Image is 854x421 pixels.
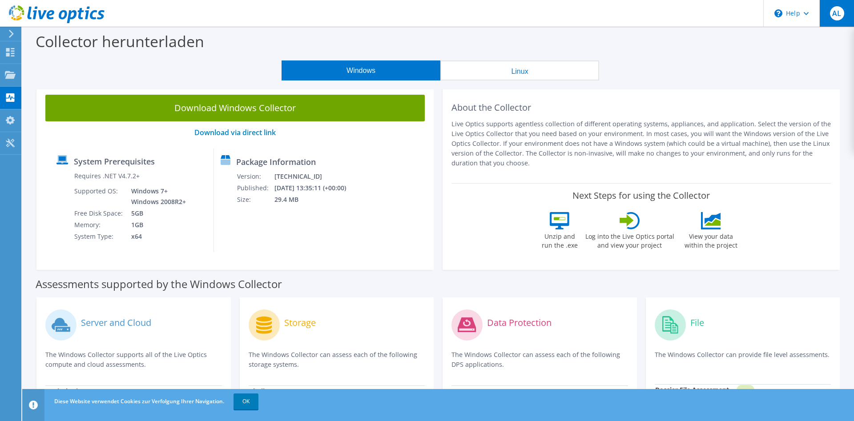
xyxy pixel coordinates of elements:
[125,219,188,231] td: 1GB
[774,9,782,17] svg: \n
[74,157,155,166] label: System Prerequisites
[249,387,288,395] strong: Clariion/VNX
[234,393,258,409] a: OK
[282,60,440,80] button: Windows
[36,280,282,289] label: Assessments supported by the Windows Collector
[237,171,274,182] td: Version:
[125,231,188,242] td: x64
[274,171,358,182] td: [TECHNICAL_ID]
[487,318,552,327] label: Data Protection
[572,190,710,201] label: Next Steps for using the Collector
[81,318,151,327] label: Server and Cloud
[249,350,425,369] p: The Windows Collector can assess each of the following storage systems.
[36,31,204,52] label: Collector herunterladen
[194,128,276,137] a: Download via direct link
[451,350,628,369] p: The Windows Collector can assess each of the following DPS applications.
[237,182,274,194] td: Published:
[830,6,844,20] span: AL
[690,318,704,327] label: File
[585,229,675,250] label: Log into the Live Optics portal and view your project
[451,102,831,113] h2: About the Collector
[540,229,580,250] label: Unzip and run the .exe
[274,182,358,194] td: [DATE] 13:35:11 (+00:00)
[125,185,188,208] td: Windows 7+ Windows 2008R2+
[452,387,476,395] strong: Avamar
[655,350,831,368] p: The Windows Collector can provide file level assessments.
[74,231,125,242] td: System Type:
[236,157,316,166] label: Package Information
[125,208,188,219] td: 5GB
[74,219,125,231] td: Memory:
[741,388,749,393] tspan: NEW!
[46,387,88,395] strong: Optical Prime
[74,208,125,219] td: Free Disk Space:
[451,119,831,168] p: Live Optics supports agentless collection of different operating systems, appliances, and applica...
[440,60,599,80] button: Linux
[54,397,224,405] span: Diese Website verwendet Cookies zur Verfolgung Ihrer Navigation.
[655,385,729,394] strong: Dossier File Assessment
[74,185,125,208] td: Supported OS:
[274,194,358,205] td: 29.4 MB
[74,172,140,180] label: Requires .NET V4.7.2+
[679,229,743,250] label: View your data within the project
[237,194,274,205] td: Size:
[45,350,222,369] p: The Windows Collector supports all of the Live Optics compute and cloud assessments.
[284,318,316,327] label: Storage
[45,95,425,121] a: Download Windows Collector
